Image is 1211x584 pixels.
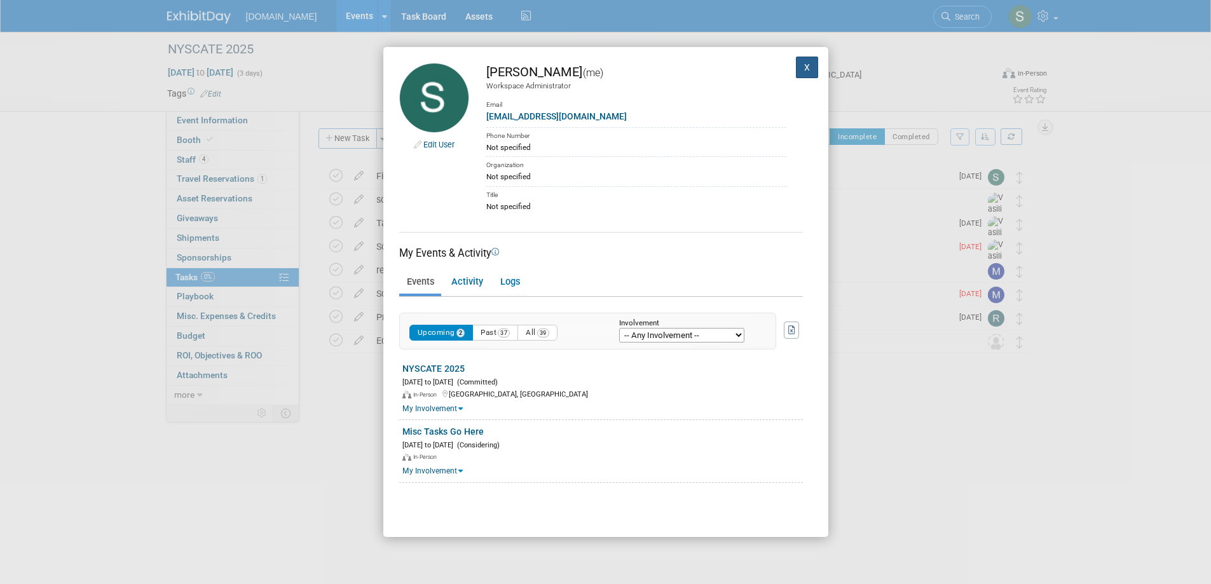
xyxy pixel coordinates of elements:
[486,92,786,110] div: Email
[486,127,786,142] div: Phone Number
[402,376,803,388] div: [DATE] to [DATE]
[409,325,474,341] button: Upcoming2
[498,329,510,337] span: 37
[796,57,819,78] button: X
[517,325,558,341] button: All39
[472,325,518,341] button: Past37
[402,391,411,398] img: In-Person Event
[486,111,627,121] a: [EMAIL_ADDRESS][DOMAIN_NAME]
[537,329,549,337] span: 39
[453,378,498,386] span: (Committed)
[423,140,455,149] a: Edit User
[453,441,500,449] span: (Considering)
[402,426,484,437] a: Misc Tasks Go Here
[486,186,786,201] div: Title
[413,391,441,398] span: In-Person
[402,438,803,451] div: [DATE] to [DATE]
[399,63,469,133] img: Scot Desort
[402,404,463,413] a: My Involvement
[402,454,411,461] img: In-Person Event
[399,246,803,261] div: My Events & Activity
[486,63,786,81] div: [PERSON_NAME]
[444,271,490,294] a: Activity
[399,271,441,294] a: Events
[619,320,756,328] div: Involvement
[582,67,603,79] span: (me)
[402,466,463,475] a: My Involvement
[413,454,441,460] span: In-Person
[456,329,465,337] span: 2
[486,81,786,92] div: Workspace Administrator
[402,388,803,400] div: [GEOGRAPHIC_DATA], [GEOGRAPHIC_DATA]
[486,142,786,153] div: Not specified
[493,271,527,294] a: Logs
[486,171,786,182] div: Not specified
[402,363,465,374] a: NYSCATE 2025
[486,201,786,212] div: Not specified
[486,156,786,171] div: Organization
